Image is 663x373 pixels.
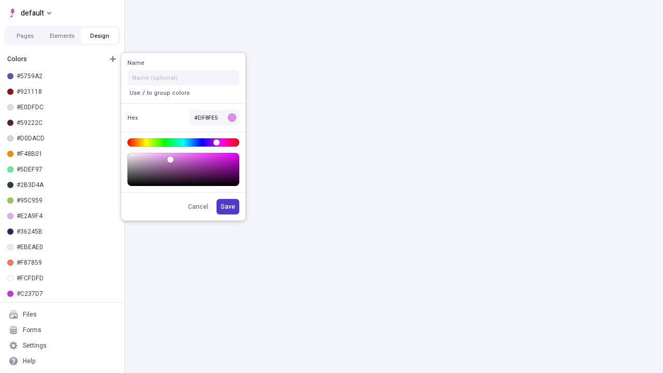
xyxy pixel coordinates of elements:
[17,103,116,111] div: #E0DFDC
[23,357,36,365] div: Help
[184,199,212,214] button: Cancel
[17,227,116,236] div: #36245B
[17,88,116,96] div: #921118
[81,28,118,44] button: Design
[17,259,116,267] div: #F87859
[17,165,116,174] div: #5DEF97
[17,134,116,142] div: #D0DACD
[217,199,239,214] button: Save
[127,114,161,122] div: Hex
[6,28,44,44] button: Pages
[127,89,192,97] p: Use to group colors
[127,70,239,85] input: Name (optional)
[44,28,81,44] button: Elements
[188,203,208,211] span: Cancel
[127,59,161,67] div: Name
[17,212,116,220] div: #E2A9F4
[221,203,235,211] span: Save
[17,72,116,80] div: #5759A2
[140,89,147,97] code: /
[7,55,103,63] div: Colors
[23,341,47,350] div: Settings
[21,7,44,19] span: default
[17,196,116,205] div: #95C959
[23,326,41,334] div: Forms
[17,119,116,127] div: #59222C
[17,243,116,251] div: #EBEAE0
[17,274,116,282] div: #FCFDFD
[23,310,37,319] div: Files
[17,150,116,158] div: #F48B01
[17,290,116,298] div: #C237D7
[4,5,55,21] button: Select site
[17,181,116,189] div: #2B3D4A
